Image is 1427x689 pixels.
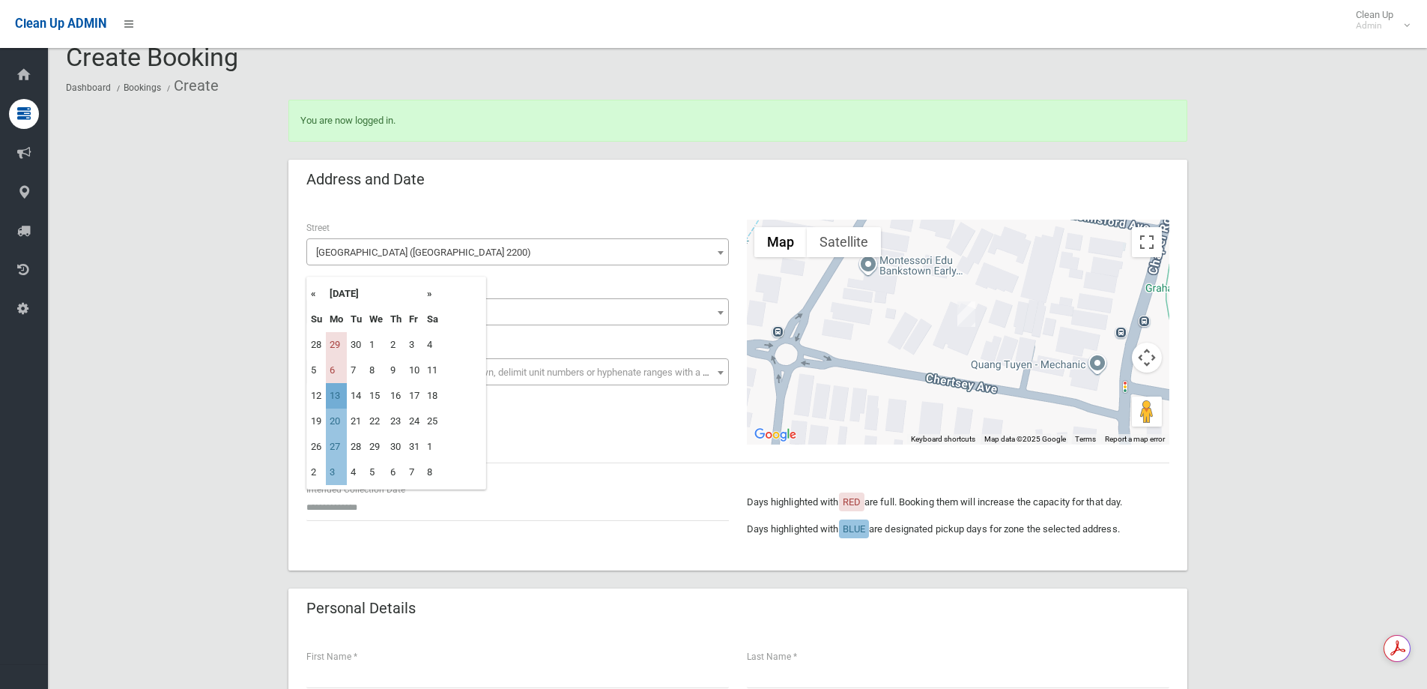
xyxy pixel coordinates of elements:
[843,523,865,535] span: BLUE
[423,460,442,485] td: 8
[843,496,861,508] span: RED
[307,434,326,460] td: 26
[307,332,326,358] td: 28
[747,493,1169,511] p: Days highlighted with are full. Booking them will increase the capacity for that day.
[911,434,975,445] button: Keyboard shortcuts
[347,307,366,332] th: Tu
[423,332,442,358] td: 4
[347,434,366,460] td: 28
[984,435,1066,443] span: Map data ©2025 Google
[405,332,423,358] td: 3
[387,358,405,383] td: 9
[366,409,387,434] td: 22
[307,307,326,332] th: Su
[423,358,442,383] td: 11
[307,358,326,383] td: 5
[347,383,366,409] td: 14
[423,383,442,409] td: 18
[1105,435,1165,443] a: Report a map error
[405,434,423,460] td: 31
[387,460,405,485] td: 6
[326,409,347,434] td: 20
[387,434,405,460] td: 30
[124,82,161,93] a: Bookings
[326,434,347,460] td: 27
[163,72,219,100] li: Create
[1348,9,1408,31] span: Clean Up
[366,434,387,460] td: 29
[15,16,106,31] span: Clean Up ADMIN
[423,409,442,434] td: 25
[957,301,975,327] div: 7 Chertsey Avenue, BANKSTOWN NSW 2200
[288,165,443,194] header: Address and Date
[366,383,387,409] td: 15
[306,238,729,265] span: Chertsey Avenue (BANKSTOWN 2200)
[423,281,442,307] th: »
[326,383,347,409] td: 13
[310,302,725,323] span: 7
[347,358,366,383] td: 7
[326,358,347,383] td: 6
[307,460,326,485] td: 2
[751,425,800,445] img: Google
[307,409,326,434] td: 19
[1075,435,1096,443] a: Terms (opens in new tab)
[1356,20,1393,31] small: Admin
[306,298,729,325] span: 7
[366,332,387,358] td: 1
[307,383,326,409] td: 12
[326,281,423,307] th: [DATE]
[316,367,735,378] span: Select the unit number from the dropdown, delimit unit numbers or hyphenate ranges with a comma
[288,100,1187,142] div: You are now logged in.
[366,358,387,383] td: 8
[326,307,347,332] th: Mo
[288,594,434,623] header: Personal Details
[387,307,405,332] th: Th
[387,383,405,409] td: 16
[366,307,387,332] th: We
[405,307,423,332] th: Fr
[754,227,807,257] button: Show street map
[66,82,111,93] a: Dashboard
[405,358,423,383] td: 10
[326,460,347,485] td: 3
[347,332,366,358] td: 30
[310,242,725,263] span: Chertsey Avenue (BANKSTOWN 2200)
[1132,343,1162,373] button: Map camera controls
[751,425,800,445] a: Open this area in Google Maps (opens a new window)
[405,383,423,409] td: 17
[807,227,881,257] button: Show satellite imagery
[307,281,326,307] th: «
[326,332,347,358] td: 29
[366,460,387,485] td: 5
[387,409,405,434] td: 23
[347,460,366,485] td: 4
[423,434,442,460] td: 1
[747,520,1169,538] p: Days highlighted with are designated pickup days for zone the selected address.
[1132,397,1162,427] button: Drag Pegman onto the map to open Street View
[387,332,405,358] td: 2
[405,409,423,434] td: 24
[347,409,366,434] td: 21
[66,42,238,72] span: Create Booking
[423,307,442,332] th: Sa
[1132,227,1162,257] button: Toggle fullscreen view
[405,460,423,485] td: 7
